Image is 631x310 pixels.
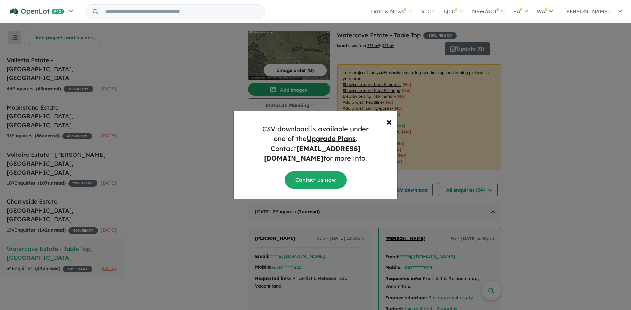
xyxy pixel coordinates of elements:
a: Contact us now [285,171,347,189]
input: Try estate name, suburb, builder or developer [100,5,264,19]
h5: CSV download is available under one of the . Contact for more info. [239,124,392,163]
img: Openlot PRO Logo White [10,8,64,16]
u: Upgrade Plans [307,134,356,143]
strong: [EMAIL_ADDRESS][DOMAIN_NAME] [264,144,361,162]
span: × [386,115,392,128]
span: [PERSON_NAME]... [564,8,614,15]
